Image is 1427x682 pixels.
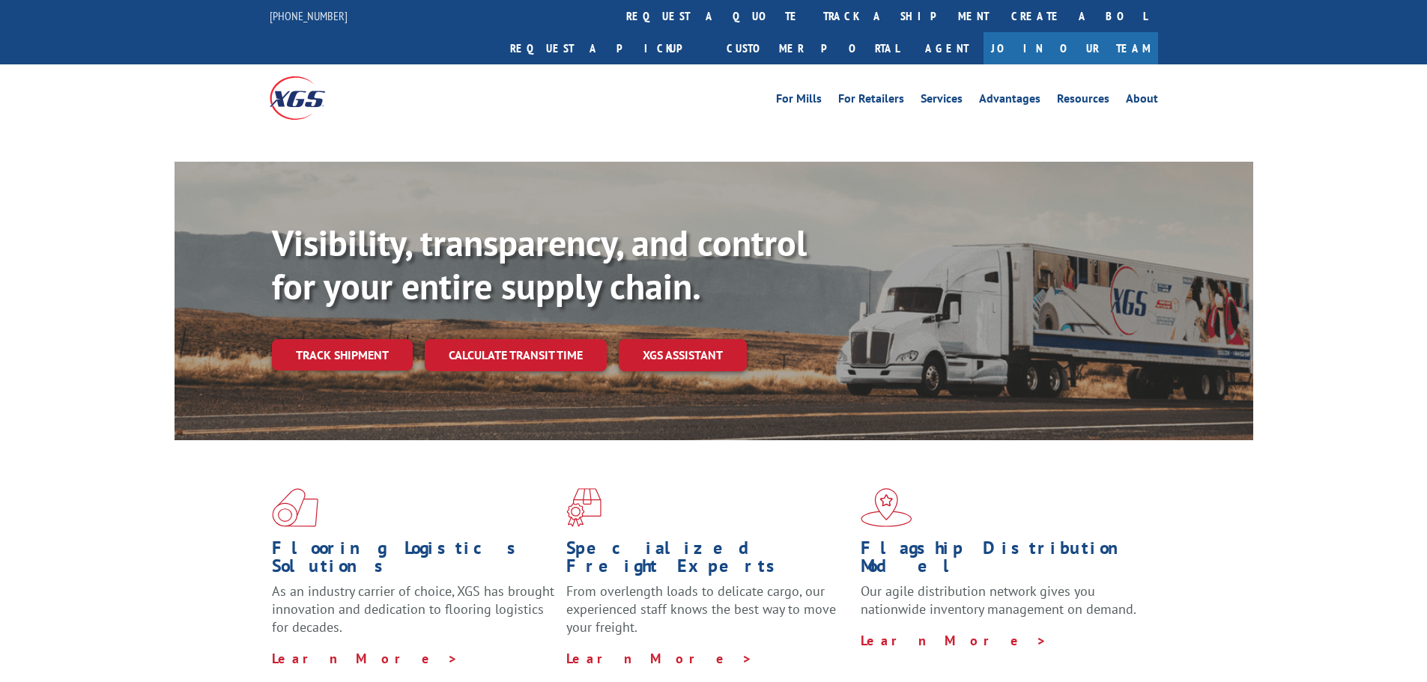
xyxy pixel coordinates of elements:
[910,32,984,64] a: Agent
[272,488,318,527] img: xgs-icon-total-supply-chain-intelligence-red
[715,32,910,64] a: Customer Portal
[566,488,602,527] img: xgs-icon-focused-on-flooring-red
[1126,93,1158,109] a: About
[272,539,555,582] h1: Flooring Logistics Solutions
[499,32,715,64] a: Request a pickup
[838,93,904,109] a: For Retailers
[566,582,849,649] p: From overlength loads to delicate cargo, our experienced staff knows the best way to move your fr...
[566,650,753,667] a: Learn More >
[861,632,1047,649] a: Learn More >
[566,539,849,582] h1: Specialized Freight Experts
[861,582,1136,618] span: Our agile distribution network gives you nationwide inventory management on demand.
[425,339,607,371] a: Calculate transit time
[270,8,348,23] a: [PHONE_NUMBER]
[984,32,1158,64] a: Join Our Team
[861,539,1144,582] h1: Flagship Distribution Model
[272,582,554,636] span: As an industry carrier of choice, XGS has brought innovation and dedication to flooring logistics...
[619,339,747,371] a: XGS ASSISTANT
[776,93,822,109] a: For Mills
[921,93,963,109] a: Services
[979,93,1040,109] a: Advantages
[1057,93,1109,109] a: Resources
[272,650,458,667] a: Learn More >
[272,219,807,309] b: Visibility, transparency, and control for your entire supply chain.
[272,339,413,371] a: Track shipment
[861,488,912,527] img: xgs-icon-flagship-distribution-model-red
